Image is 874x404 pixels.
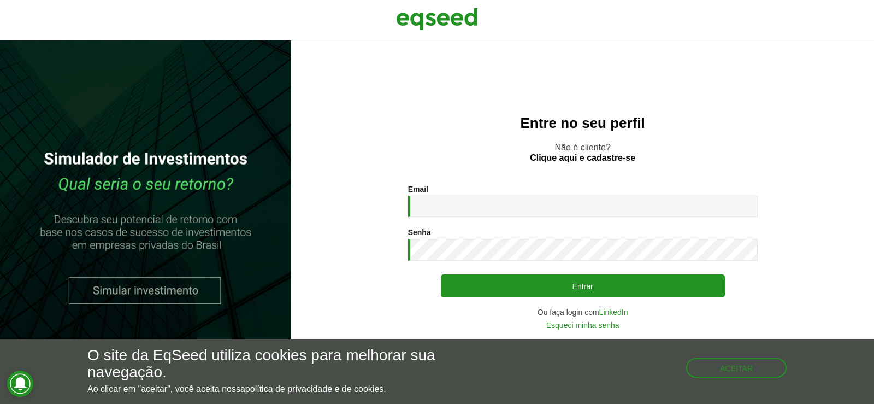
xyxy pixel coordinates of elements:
[408,229,431,236] label: Senha
[408,308,758,316] div: Ou faça login com
[396,5,478,33] img: EqSeed Logo
[87,347,507,381] h5: O site da EqSeed utiliza cookies para melhorar sua navegação.
[546,321,619,329] a: Esqueci minha senha
[441,274,725,297] button: Entrar
[313,142,852,163] p: Não é cliente?
[530,154,635,162] a: Clique aqui e cadastre-se
[686,358,787,378] button: Aceitar
[408,185,428,193] label: Email
[313,115,852,131] h2: Entre no seu perfil
[245,385,384,394] a: política de privacidade e de cookies
[87,384,507,394] p: Ao clicar em "aceitar", você aceita nossa .
[599,308,628,316] a: LinkedIn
